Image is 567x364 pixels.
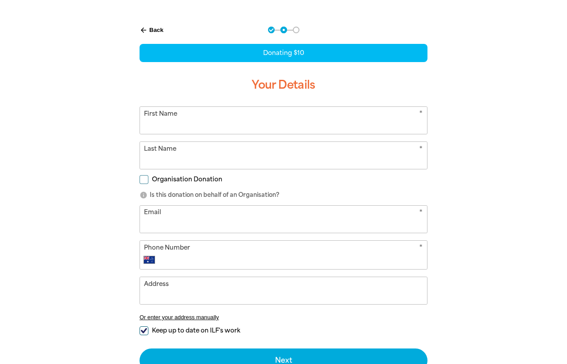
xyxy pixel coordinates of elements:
[152,175,222,184] span: Organisation Donation
[140,326,148,335] input: Keep up to date on ILF's work
[419,243,423,254] i: Required
[268,27,275,33] button: Navigate to step 1 of 3 to enter your donation amount
[293,27,299,33] button: Navigate to step 3 of 3 to enter your payment details
[140,175,148,184] input: Organisation Donation
[136,23,167,38] button: Back
[140,26,148,34] i: arrow_back
[140,44,427,62] div: Donating $10
[280,27,287,33] button: Navigate to step 2 of 3 to enter your details
[140,314,427,321] button: Or enter your address manually
[140,191,427,200] p: Is this donation on behalf of an Organisation?
[152,326,240,335] span: Keep up to date on ILF's work
[140,71,427,99] h3: Your Details
[140,191,148,199] i: info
